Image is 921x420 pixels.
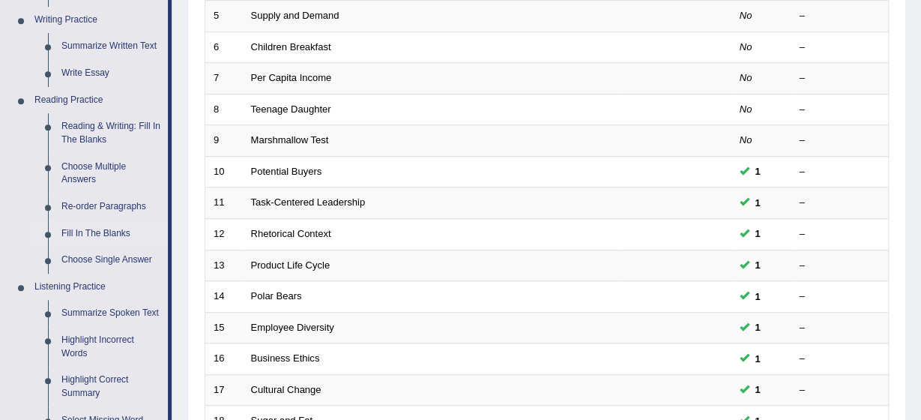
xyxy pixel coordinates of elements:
a: Reading Practice [28,87,168,114]
div: – [800,103,881,117]
div: – [800,9,881,23]
td: 16 [205,343,243,375]
td: 17 [205,374,243,406]
a: Highlight Incorrect Words [55,327,168,367]
td: 9 [205,125,243,157]
a: Re-order Paragraphs [55,193,168,220]
a: Rhetorical Context [251,228,331,239]
td: 8 [205,94,243,125]
a: Highlight Correct Summary [55,367,168,406]
a: Supply and Demand [251,10,339,21]
a: Employee Diversity [251,322,334,333]
div: – [800,259,881,273]
a: Children Breakfast [251,41,331,52]
em: No [740,41,752,52]
span: You can still take this question [749,351,767,367]
div: – [800,165,881,179]
td: 10 [205,156,243,187]
span: You can still take this question [749,382,767,397]
td: 13 [205,250,243,281]
td: 11 [205,187,243,219]
a: Teenage Daughter [251,103,331,115]
td: 7 [205,63,243,94]
td: 6 [205,31,243,63]
div: – [800,289,881,304]
td: 15 [205,312,243,343]
a: Summarize Spoken Text [55,300,168,327]
a: Write Essay [55,60,168,87]
a: Marshmallow Test [251,134,329,145]
div: – [800,321,881,335]
a: Reading & Writing: Fill In The Blanks [55,113,168,153]
a: Fill In The Blanks [55,220,168,247]
em: No [740,134,752,145]
a: Task-Centered Leadership [251,196,365,208]
span: You can still take this question [749,163,767,179]
td: 14 [205,281,243,313]
a: Per Capita Income [251,72,332,83]
a: Cultural Change [251,384,321,395]
div: – [800,133,881,148]
a: Summarize Written Text [55,33,168,60]
a: Listening Practice [28,274,168,301]
em: No [740,103,752,115]
a: Choose Single Answer [55,247,168,274]
span: You can still take this question [749,195,767,211]
a: Potential Buyers [251,166,322,177]
div: – [800,196,881,210]
td: 12 [205,218,243,250]
span: You can still take this question [749,289,767,304]
div: – [800,40,881,55]
a: Product Life Cycle [251,259,330,271]
div: – [800,71,881,85]
span: You can still take this question [749,226,767,241]
a: Business Ethics [251,352,320,364]
div: – [800,352,881,366]
div: – [800,227,881,241]
a: Choose Multiple Answers [55,154,168,193]
em: No [740,10,752,21]
a: Polar Bears [251,290,302,301]
td: 5 [205,1,243,32]
span: You can still take this question [749,257,767,273]
span: You can still take this question [749,319,767,335]
em: No [740,72,752,83]
div: – [800,383,881,397]
a: Writing Practice [28,7,168,34]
